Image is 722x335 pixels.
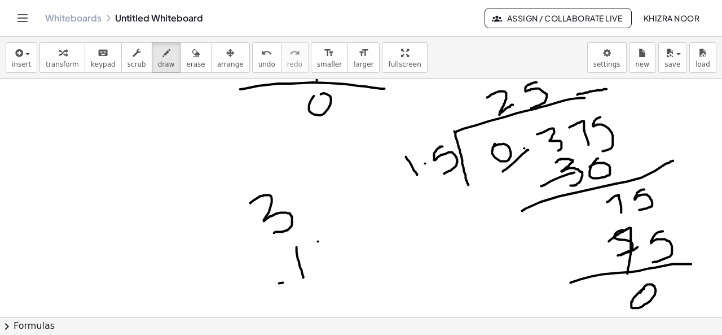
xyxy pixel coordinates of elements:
span: settings [593,60,620,68]
button: new [629,42,656,73]
span: save [664,60,680,68]
button: arrange [211,42,250,73]
i: redo [289,46,300,60]
button: Assign / Collaborate Live [485,8,632,28]
button: fullscreen [382,42,427,73]
i: format_size [358,46,369,60]
button: insert [6,42,37,73]
span: erase [186,60,205,68]
span: larger [354,60,373,68]
button: load [689,42,716,73]
span: draw [158,60,175,68]
span: smaller [317,60,342,68]
span: Khizra Noor [643,13,699,23]
i: keyboard [98,46,108,60]
span: insert [12,60,31,68]
button: format_sizelarger [347,42,380,73]
button: save [658,42,687,73]
span: load [695,60,710,68]
button: keyboardkeypad [85,42,122,73]
span: undo [258,60,275,68]
button: scrub [121,42,152,73]
span: arrange [217,60,244,68]
span: transform [46,60,79,68]
span: fullscreen [388,60,421,68]
span: scrub [127,60,146,68]
button: undoundo [252,42,281,73]
button: draw [152,42,181,73]
button: redoredo [281,42,309,73]
a: Whiteboards [45,12,102,24]
i: format_size [324,46,334,60]
button: Khizra Noor [634,8,708,28]
span: keypad [91,60,116,68]
button: format_sizesmaller [311,42,348,73]
span: redo [287,60,302,68]
button: Toggle navigation [14,9,32,27]
button: erase [180,42,211,73]
button: transform [39,42,85,73]
button: settings [587,42,627,73]
i: undo [261,46,272,60]
span: new [635,60,649,68]
span: Assign / Collaborate Live [494,13,622,23]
